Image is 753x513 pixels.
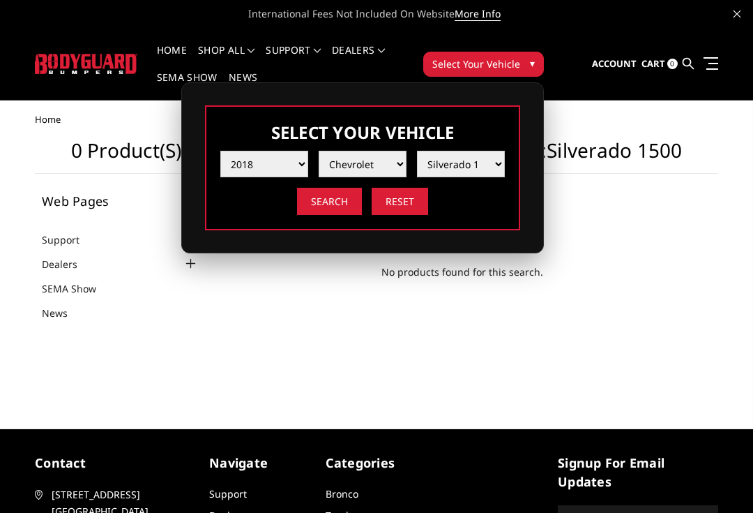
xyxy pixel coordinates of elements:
h1: 0 Product(s) for Year:2018, Make:Chevrolet, Model:Silverado 1500 [35,139,718,174]
span: Home [35,113,61,126]
span: No products found for this search. [213,265,711,279]
select: Please select the value from list. [220,151,308,177]
h5: signup for email updates [558,454,718,491]
span: Account [592,57,637,70]
input: Reset [372,188,428,215]
h5: contact [35,454,195,473]
a: SEMA Show [42,281,114,296]
a: Home [157,45,187,73]
a: SEMA Show [157,73,218,100]
a: News [229,73,257,100]
h5: Web Pages [42,195,199,207]
h5: Navigate [209,454,312,473]
a: More Info [455,7,501,21]
a: Support [266,45,321,73]
span: Cart [641,57,665,70]
span: 0 [667,59,678,69]
img: BODYGUARD BUMPERS [35,54,137,74]
a: Cart 0 [641,45,678,83]
a: Support [42,232,97,247]
a: Dealers [332,45,385,73]
iframe: Chat Widget [683,446,753,513]
a: News [42,306,85,320]
a: Bronco [326,487,358,500]
select: Please select the value from list. [319,151,406,177]
input: Search [297,188,362,215]
a: Account [592,45,637,83]
button: Select Your Vehicle [423,52,544,77]
h5: Categories [326,454,428,473]
h3: Select Your Vehicle [220,121,505,144]
span: ▾ [530,56,535,70]
a: Support [209,487,247,500]
a: Dealers [42,257,95,272]
a: shop all [198,45,254,73]
span: Select Your Vehicle [432,57,520,71]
